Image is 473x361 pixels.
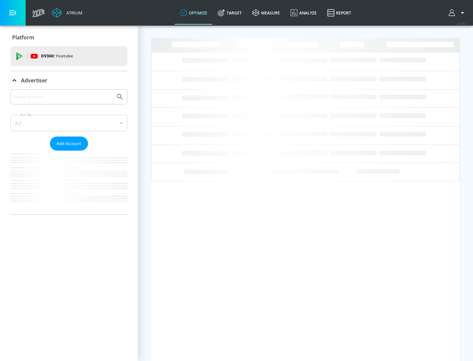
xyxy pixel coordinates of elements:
div: Advertiser [11,89,127,214]
p: DV360: [41,53,73,60]
a: Atrium [52,8,82,18]
p: Platform [12,34,34,41]
a: Analyze [285,1,322,25]
nav: list of Advertiser [11,151,127,214]
input: Search by name [13,93,113,101]
span: v 4.28.0 [457,22,466,25]
p: Advertiser [21,77,47,84]
div: Atrium [64,10,82,16]
a: Report [322,1,356,25]
button: Add Account [50,137,88,151]
label: Sort By [19,113,33,117]
a: optimize [175,1,213,25]
p: Youtube [56,53,73,59]
span: Add Account [56,140,81,147]
div: A-Z [11,115,127,131]
a: measure [247,1,285,25]
div: Platform [11,28,127,47]
a: Target [213,1,247,25]
div: Advertiser [11,71,127,90]
div: DV360: Youtube [11,46,127,66]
